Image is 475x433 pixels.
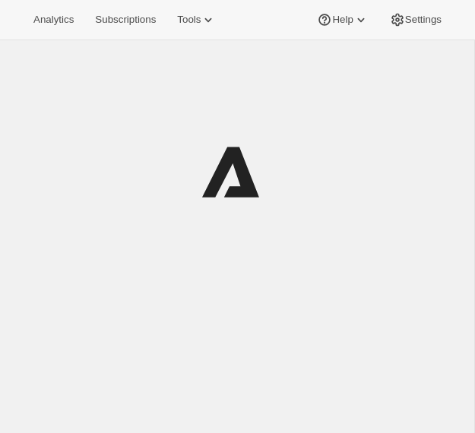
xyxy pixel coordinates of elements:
span: Subscriptions [95,14,156,26]
button: Settings [381,9,451,30]
button: Tools [168,9,225,30]
span: Analytics [33,14,74,26]
button: Help [308,9,377,30]
span: Settings [405,14,442,26]
span: Help [332,14,353,26]
button: Subscriptions [86,9,165,30]
button: Analytics [24,9,83,30]
span: Tools [177,14,201,26]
